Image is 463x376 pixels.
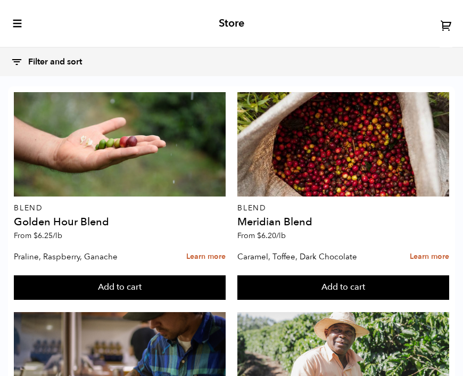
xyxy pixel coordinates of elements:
[14,217,225,227] h4: Golden Hour Blend
[14,231,62,241] span: From
[14,205,225,212] p: Blend
[257,231,261,241] span: $
[11,18,23,29] button: toggle-mobile-menu
[276,231,286,241] span: /lb
[257,231,286,241] bdi: 6.20
[34,231,62,241] bdi: 6.25
[11,51,93,73] button: Filter and sort
[186,246,226,268] a: Learn more
[14,249,140,265] p: Praline, Raspberry, Ganache
[410,246,449,268] a: Learn more
[237,249,364,265] p: Caramel, Toffee, Dark Chocolate
[237,275,449,300] button: Add to cart
[34,231,38,241] span: $
[237,205,449,212] p: Blend
[53,231,62,241] span: /lb
[219,17,244,30] h2: Store
[237,231,286,241] span: From
[14,275,225,300] button: Add to cart
[237,217,449,227] h4: Meridian Blend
